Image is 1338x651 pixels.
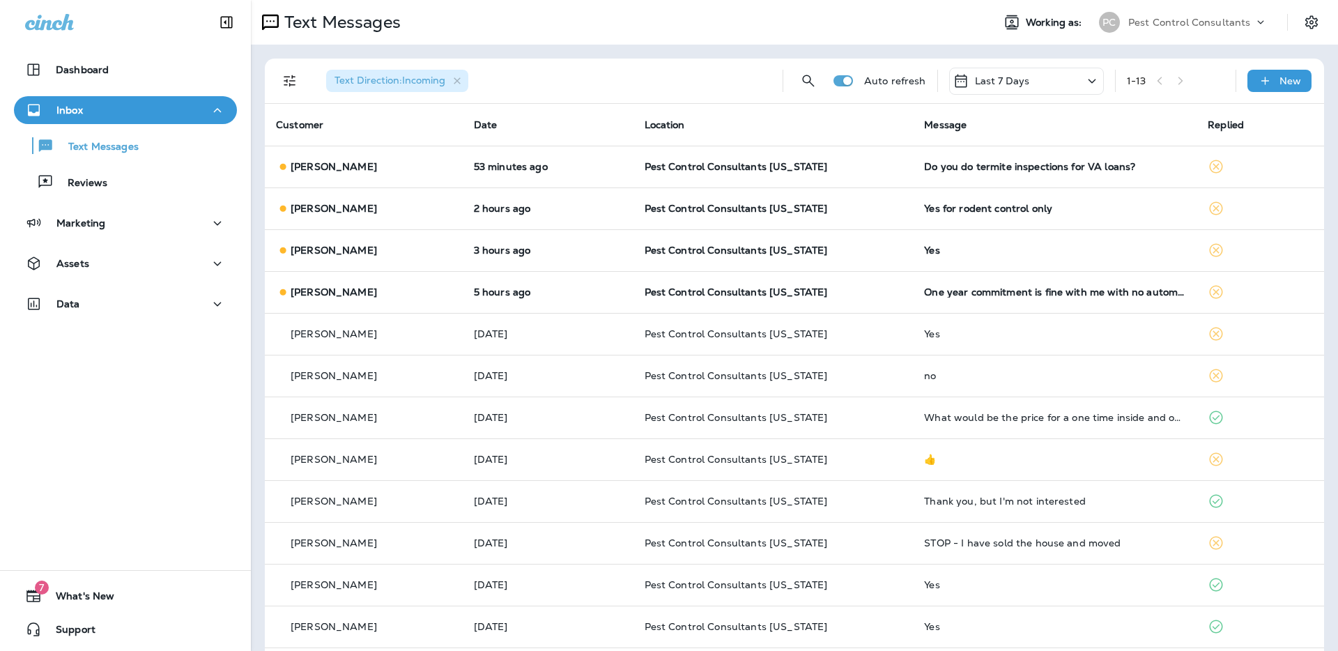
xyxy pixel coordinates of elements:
button: Filters [276,67,304,95]
p: Text Messages [54,141,139,154]
p: [PERSON_NAME] [291,412,377,423]
p: Pest Control Consultants [1128,17,1250,28]
span: Pest Control Consultants [US_STATE] [645,328,828,340]
span: Pest Control Consultants [US_STATE] [645,244,828,256]
p: [PERSON_NAME] [291,245,377,256]
span: Message [924,118,967,131]
div: 👍 [924,454,1185,465]
div: STOP - I have sold the house and moved [924,537,1185,549]
p: Last 7 Days [975,75,1030,86]
p: Sep 15, 2025 11:19 AM [474,370,622,381]
div: no [924,370,1185,381]
button: 7What's New [14,582,237,610]
button: Inbox [14,96,237,124]
span: Replied [1208,118,1244,131]
span: 7 [35,581,49,595]
div: Yes [924,245,1185,256]
p: [PERSON_NAME] [291,286,377,298]
span: Location [645,118,685,131]
span: Pest Control Consultants [US_STATE] [645,160,828,173]
p: Sep 15, 2025 10:19 AM [474,412,622,423]
div: Yes [924,328,1185,339]
p: Inbox [56,105,83,116]
p: [PERSON_NAME] [291,621,377,632]
p: Sep 15, 2025 09:03 AM [474,621,622,632]
p: Marketing [56,217,105,229]
span: Pest Control Consultants [US_STATE] [645,411,828,424]
p: [PERSON_NAME] [291,454,377,465]
p: Sep 15, 2025 09:07 AM [474,496,622,507]
p: Dashboard [56,64,109,75]
button: Assets [14,250,237,277]
div: Yes [924,621,1185,632]
p: [PERSON_NAME] [291,579,377,590]
span: Pest Control Consultants [US_STATE] [645,286,828,298]
span: Pest Control Consultants [US_STATE] [645,453,828,466]
span: Date [474,118,498,131]
span: Pest Control Consultants [US_STATE] [645,202,828,215]
span: Pest Control Consultants [US_STATE] [645,369,828,382]
p: Sep 16, 2025 11:19 AM [474,245,622,256]
p: Assets [56,258,89,269]
span: Support [42,624,95,641]
button: Search Messages [794,67,822,95]
p: New [1279,75,1301,86]
div: Thank you, but I'm not interested [924,496,1185,507]
p: [PERSON_NAME] [291,203,377,214]
div: PC [1099,12,1120,33]
p: Sep 15, 2025 09:04 AM [474,579,622,590]
span: What's New [42,590,114,607]
span: Pest Control Consultants [US_STATE] [645,579,828,591]
span: Working as: [1026,17,1085,29]
button: Text Messages [14,131,237,160]
span: Pest Control Consultants [US_STATE] [645,495,828,507]
p: Auto refresh [864,75,926,86]
div: What would be the price for a one time inside and outdoors around the house for spiders? [924,412,1185,423]
p: Sep 15, 2025 10:09 AM [474,454,622,465]
button: Dashboard [14,56,237,84]
p: [PERSON_NAME] [291,161,377,172]
p: Sep 16, 2025 09:31 AM [474,286,622,298]
p: Sep 16, 2025 12:17 PM [474,203,622,214]
p: Data [56,298,80,309]
span: Text Direction : Incoming [334,74,445,86]
p: Sep 15, 2025 09:06 AM [474,537,622,549]
button: Support [14,615,237,643]
div: Yes [924,579,1185,590]
button: Marketing [14,209,237,237]
div: Yes for rodent control only [924,203,1185,214]
p: Sep 16, 2025 02:14 PM [474,161,622,172]
div: One year commitment is fine with me with no automatic renewal, unlike the other company or the pr... [924,286,1185,298]
span: Pest Control Consultants [US_STATE] [645,620,828,633]
div: 1 - 13 [1127,75,1146,86]
p: Sep 15, 2025 02:46 PM [474,328,622,339]
div: Do you do termite inspections for VA loans? [924,161,1185,172]
p: [PERSON_NAME] [291,537,377,549]
span: Pest Control Consultants [US_STATE] [645,537,828,549]
button: Data [14,290,237,318]
div: Text Direction:Incoming [326,70,468,92]
button: Settings [1299,10,1324,35]
span: Customer [276,118,323,131]
button: Reviews [14,167,237,197]
p: Text Messages [279,12,401,33]
button: Collapse Sidebar [207,8,246,36]
p: [PERSON_NAME] [291,328,377,339]
p: Reviews [54,177,107,190]
p: [PERSON_NAME] [291,370,377,381]
p: [PERSON_NAME] [291,496,377,507]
